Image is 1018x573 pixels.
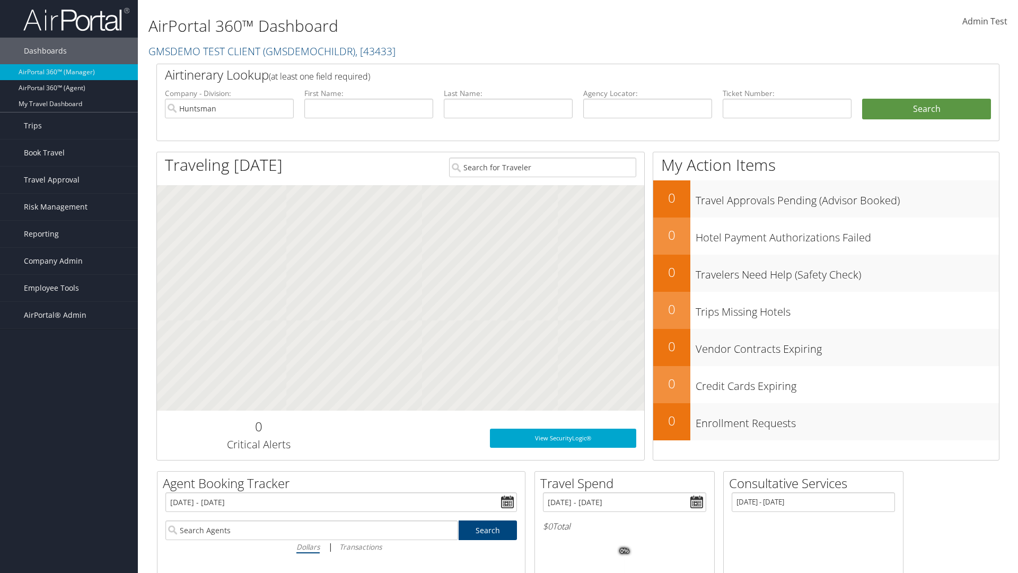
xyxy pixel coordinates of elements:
[165,540,517,553] div: |
[696,374,999,394] h3: Credit Cards Expiring
[304,88,433,99] label: First Name:
[165,66,921,84] h2: Airtinerary Lookup
[165,418,352,436] h2: 0
[653,180,999,218] a: 0Travel Approvals Pending (Advisor Booked)
[543,520,552,532] span: $0
[653,403,999,440] a: 0Enrollment Requests
[163,474,525,492] h2: Agent Booking Tracker
[449,158,636,177] input: Search for Traveler
[24,167,80,193] span: Travel Approval
[653,412,690,430] h2: 0
[653,255,999,292] a: 0Travelers Need Help (Safety Check)
[696,299,999,319] h3: Trips Missing Hotels
[24,221,59,247] span: Reporting
[355,44,396,58] span: , [ 43433 ]
[148,44,396,58] a: GMSDEMO TEST CLIENT
[24,275,79,301] span: Employee Tools
[962,5,1007,38] a: Admin Test
[296,542,320,552] i: Dollars
[620,548,629,554] tspan: 0%
[263,44,355,58] span: ( GMSDEMOCHILDR )
[24,248,83,274] span: Company Admin
[653,292,999,329] a: 0Trips Missing Hotels
[653,366,999,403] a: 0Credit Cards Expiring
[653,375,690,393] h2: 0
[148,15,721,37] h1: AirPortal 360™ Dashboard
[165,520,458,540] input: Search Agents
[729,474,903,492] h2: Consultative Services
[696,225,999,245] h3: Hotel Payment Authorizations Failed
[962,15,1007,27] span: Admin Test
[653,263,690,281] h2: 0
[543,520,706,532] h6: Total
[653,329,999,366] a: 0Vendor Contracts Expiring
[24,194,87,220] span: Risk Management
[269,71,370,82] span: (at least one field required)
[696,262,999,282] h3: Travelers Need Help (Safety Check)
[653,189,690,207] h2: 0
[723,88,852,99] label: Ticket Number:
[24,302,86,328] span: AirPortal® Admin
[653,337,690,355] h2: 0
[653,226,690,244] h2: 0
[862,99,991,120] button: Search
[540,474,714,492] h2: Travel Spend
[24,38,67,64] span: Dashboards
[23,7,129,32] img: airportal-logo.png
[696,188,999,208] h3: Travel Approvals Pending (Advisor Booked)
[583,88,712,99] label: Agency Locator:
[653,300,690,318] h2: 0
[24,112,42,139] span: Trips
[490,429,636,448] a: View SecurityLogic®
[459,520,517,540] a: Search
[165,154,283,176] h1: Traveling [DATE]
[696,411,999,431] h3: Enrollment Requests
[24,140,65,166] span: Book Travel
[444,88,573,99] label: Last Name:
[165,88,294,99] label: Company - Division:
[653,218,999,255] a: 0Hotel Payment Authorizations Failed
[696,336,999,357] h3: Vendor Contracts Expiring
[339,542,382,552] i: Transactions
[165,437,352,452] h3: Critical Alerts
[653,154,999,176] h1: My Action Items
